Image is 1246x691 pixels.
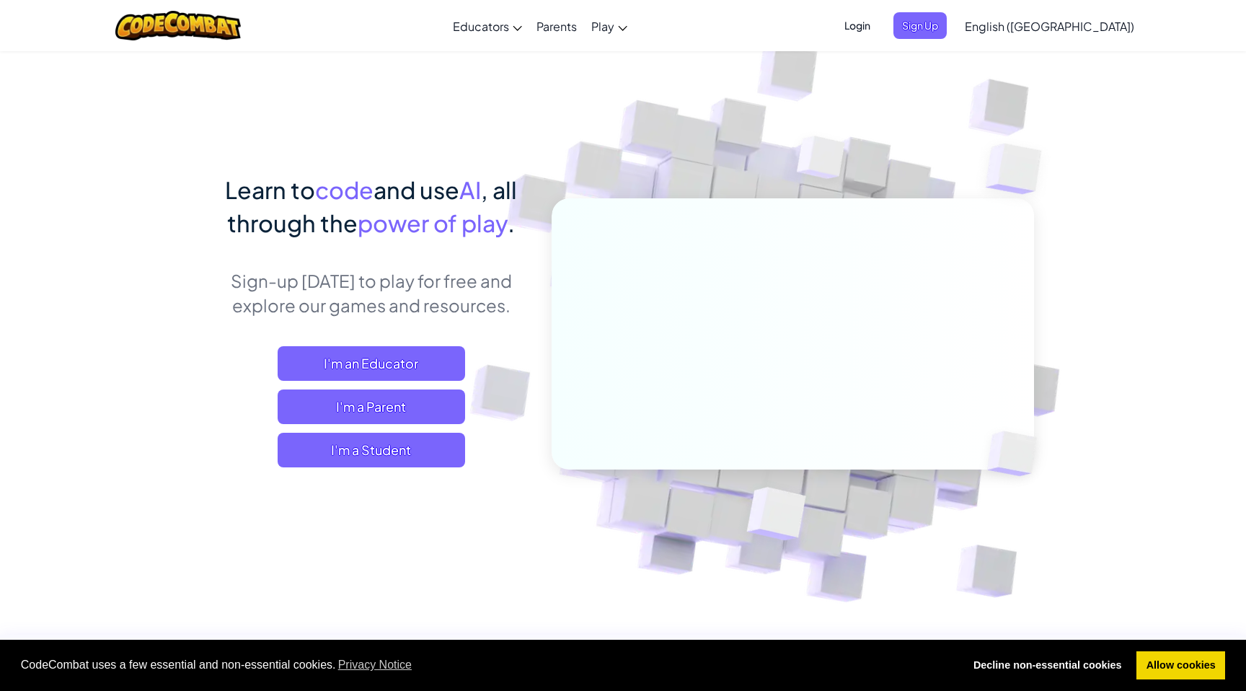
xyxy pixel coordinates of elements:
[508,208,515,237] span: .
[453,19,509,34] span: Educators
[957,108,1082,230] img: Overlap cubes
[963,651,1131,680] a: deny cookies
[278,433,465,467] button: I'm a Student
[225,175,315,204] span: Learn to
[893,12,947,39] button: Sign Up
[591,19,614,34] span: Play
[1136,651,1225,680] a: allow cookies
[21,654,953,676] span: CodeCombat uses a few essential and non-essential cookies.
[770,107,874,215] img: Overlap cubes
[965,19,1134,34] span: English ([GEOGRAPHIC_DATA])
[358,208,508,237] span: power of play
[836,12,879,39] button: Login
[712,457,841,576] img: Overlap cubes
[315,175,374,204] span: code
[963,401,1072,506] img: Overlap cubes
[115,11,242,40] img: CodeCombat logo
[529,6,584,45] a: Parents
[278,389,465,424] a: I'm a Parent
[459,175,481,204] span: AI
[584,6,635,45] a: Play
[278,346,465,381] a: I'm an Educator
[958,6,1141,45] a: English ([GEOGRAPHIC_DATA])
[336,654,415,676] a: learn more about cookies
[374,175,459,204] span: and use
[212,268,530,317] p: Sign-up [DATE] to play for free and explore our games and resources.
[446,6,529,45] a: Educators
